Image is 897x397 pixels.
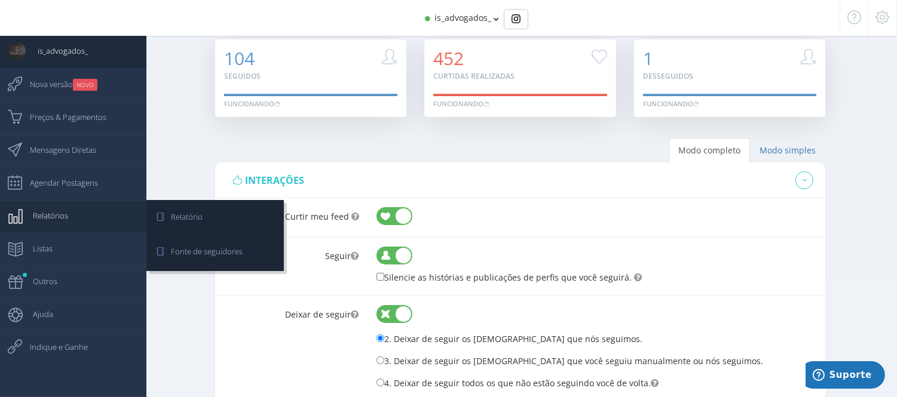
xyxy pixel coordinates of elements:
[224,99,280,109] div: Funcionando
[433,46,464,70] span: 452
[21,266,57,296] span: Outros
[18,168,98,198] span: Agendar Postagens
[806,361,885,391] iframe: Abre um widget para que você possa encontrar mais informações
[73,79,97,91] small: NOVO
[160,202,203,232] span: Relatório
[643,99,699,109] div: Funcionando
[376,354,763,367] label: 3. Deixar de seguir os [DEMOGRAPHIC_DATA] que você seguiu manualmente ou nós seguimos.
[643,71,693,81] small: Desseguidos
[433,71,515,81] small: Curtidas realizadas
[21,299,53,329] span: Ajuda
[245,174,304,187] span: interações
[224,71,261,81] small: Seguidos
[643,46,653,70] span: 1
[669,138,750,163] a: Modo completo
[376,378,384,386] input: 4. Deixar de seguir todos os que não estão seguindo você de volta.
[376,332,642,345] label: 2. Deixar de seguir os [DEMOGRAPHIC_DATA] que nós seguimos.
[215,297,368,321] label: Deixar de seguir
[693,101,699,107] img: loader.gif
[18,102,106,132] span: Preços & Pagamentos
[8,42,26,60] img: User Image
[376,270,632,284] label: Silencie as histórias e publicações de perfis que você seguirá.
[285,211,349,222] span: Curtir meu feed
[21,233,53,263] span: Listas
[376,334,384,342] input: 2. Deixar de seguir os [DEMOGRAPHIC_DATA] que nós seguimos.
[376,376,651,389] label: 4. Deixar de seguir todos os que não estão seguindo você de volta.
[160,236,243,266] span: Fonte de seguidores
[224,46,255,70] span: 104
[376,356,384,364] input: 3. Deixar de seguir os [DEMOGRAPHIC_DATA] que você seguiu manualmente ou nós seguimos.
[750,138,825,163] a: Modo simples
[148,202,282,235] a: Relatório
[18,69,97,99] span: Nova versão
[433,99,489,109] div: Funcionando
[18,332,88,362] span: Indique e Ganhe
[215,238,368,262] label: Seguir
[376,273,384,281] input: Silencie as histórias e publicações de perfis que você seguirá.
[26,36,88,66] span: is_advogados_
[504,9,528,29] div: Basic example
[274,101,280,107] img: loader.gif
[512,14,521,23] img: Instagram_simple_icon.svg
[148,236,282,269] a: Fonte de seguidores
[435,12,492,23] span: is_advogados_
[18,135,96,165] span: Mensagens Diretas
[483,101,489,107] img: loader.gif
[21,201,68,230] span: Relatórios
